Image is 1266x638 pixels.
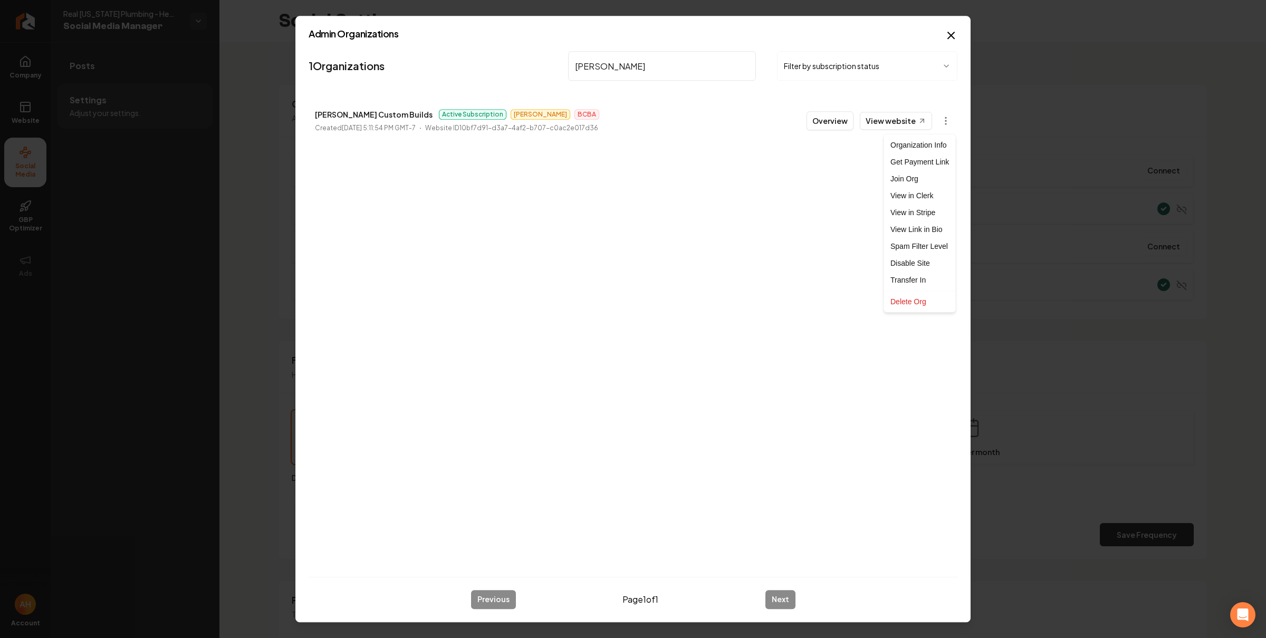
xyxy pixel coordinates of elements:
a: View in Clerk [886,187,953,204]
div: Get Payment Link [886,153,953,170]
a: View Link in Bio [886,221,953,238]
div: Delete Org [886,293,953,310]
div: Disable Site [886,255,953,272]
div: Organization Info [886,137,953,153]
a: View in Stripe [886,204,953,221]
div: Join Org [886,170,953,187]
div: Transfer In [886,272,953,288]
div: Spam Filter Level [886,238,953,255]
